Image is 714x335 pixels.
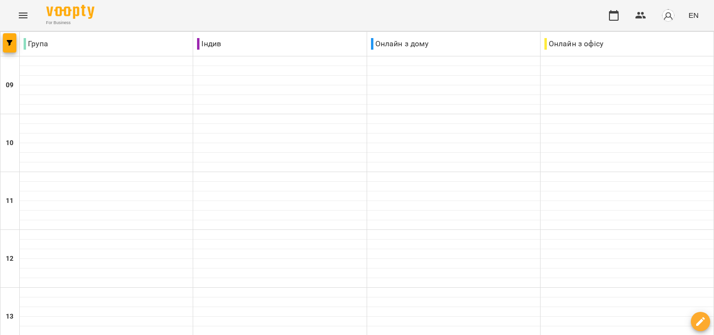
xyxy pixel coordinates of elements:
[6,196,13,206] h6: 11
[6,311,13,322] h6: 13
[685,6,702,24] button: EN
[46,5,94,19] img: Voopty Logo
[197,38,221,50] p: Індив
[6,80,13,91] h6: 09
[6,254,13,264] h6: 12
[46,20,94,26] span: For Business
[12,4,35,27] button: Menu
[24,38,48,50] p: Група
[6,138,13,148] h6: 10
[544,38,603,50] p: Онлайн з офісу
[688,10,699,20] span: EN
[371,38,429,50] p: Онлайн з дому
[661,9,675,22] img: avatar_s.png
